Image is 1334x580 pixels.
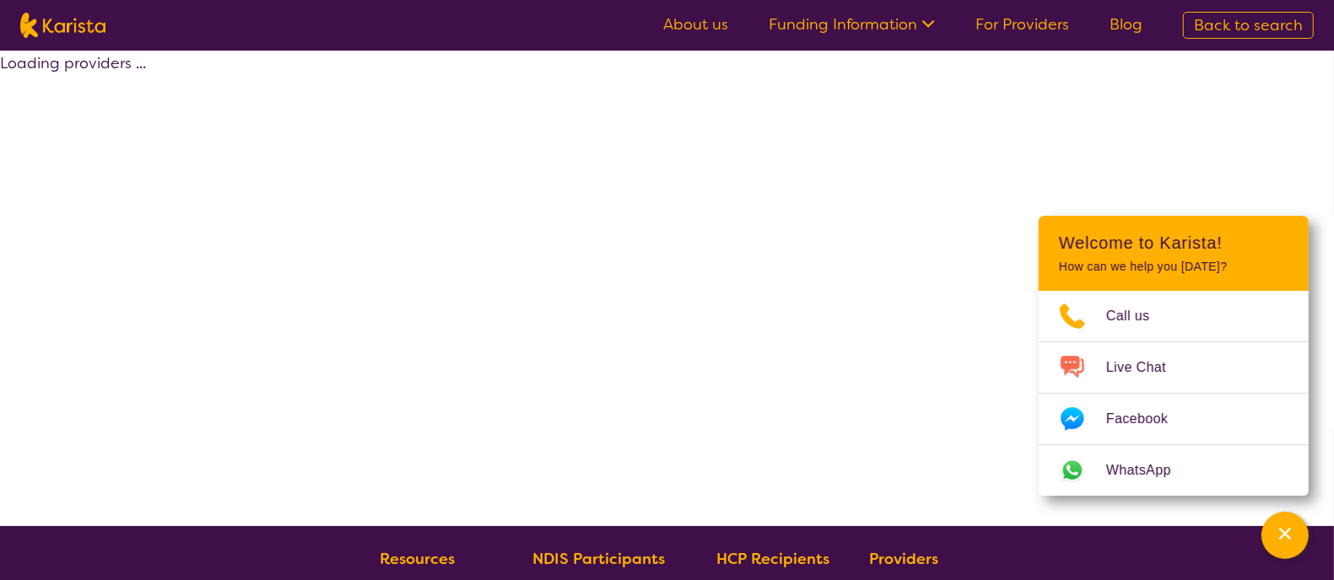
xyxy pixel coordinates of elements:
[975,14,1069,35] a: For Providers
[1059,233,1288,253] h2: Welcome to Karista!
[1261,512,1309,559] button: Channel Menu
[1106,303,1170,329] span: Call us
[663,14,728,35] a: About us
[1106,355,1186,380] span: Live Chat
[380,549,455,569] b: Resources
[1059,260,1288,274] p: How can we help you [DATE]?
[869,549,938,569] b: Providers
[532,549,665,569] b: NDIS Participants
[716,549,829,569] b: HCP Recipients
[1106,458,1191,483] span: WhatsApp
[1183,12,1314,39] a: Back to search
[1110,14,1142,35] a: Blog
[769,14,935,35] a: Funding Information
[1039,291,1309,496] ul: Choose channel
[1194,15,1303,35] span: Back to search
[1039,445,1309,496] a: Web link opens in a new tab.
[1039,216,1309,496] div: Channel Menu
[1106,406,1188,432] span: Facebook
[20,13,105,38] img: Karista logo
